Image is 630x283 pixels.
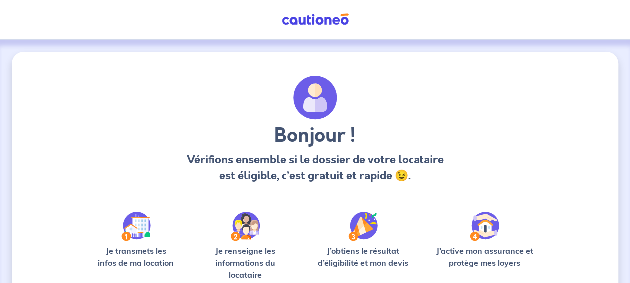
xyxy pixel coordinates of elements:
p: Je renseigne les informations du locataire [196,245,295,281]
img: /static/f3e743aab9439237c3e2196e4328bba9/Step-3.svg [348,212,378,241]
img: archivate [293,76,337,120]
p: Vérifions ensemble si le dossier de votre locataire est éligible, c’est gratuit et rapide 😉. [185,152,445,184]
p: J’obtiens le résultat d’éligibilité et mon devis [311,245,415,269]
p: J’active mon assurance et protège mes loyers [431,245,538,269]
img: /static/bfff1cf634d835d9112899e6a3df1a5d/Step-4.svg [470,212,499,241]
img: Cautioneo [278,13,353,26]
img: /static/90a569abe86eec82015bcaae536bd8e6/Step-1.svg [121,212,151,241]
img: /static/c0a346edaed446bb123850d2d04ad552/Step-2.svg [231,212,260,241]
h3: Bonjour ! [185,124,445,148]
p: Je transmets les infos de ma location [92,245,180,269]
